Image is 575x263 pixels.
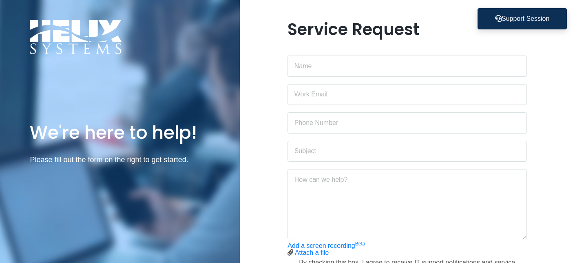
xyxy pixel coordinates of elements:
h1: We're here to help! [30,121,210,144]
button: Support Session [478,8,567,29]
input: Work Email [287,84,527,105]
input: Subject [287,141,527,162]
a: Attach a file [295,249,329,256]
img: Logo [30,20,122,54]
a: Add a screen recordingBeta [287,242,365,249]
sup: Beta [355,241,365,247]
input: Name [287,56,527,77]
input: Phone Number [287,112,527,134]
h1: Service Request [287,20,527,39]
p: Please fill out the form on the right to get started. [30,154,210,166]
